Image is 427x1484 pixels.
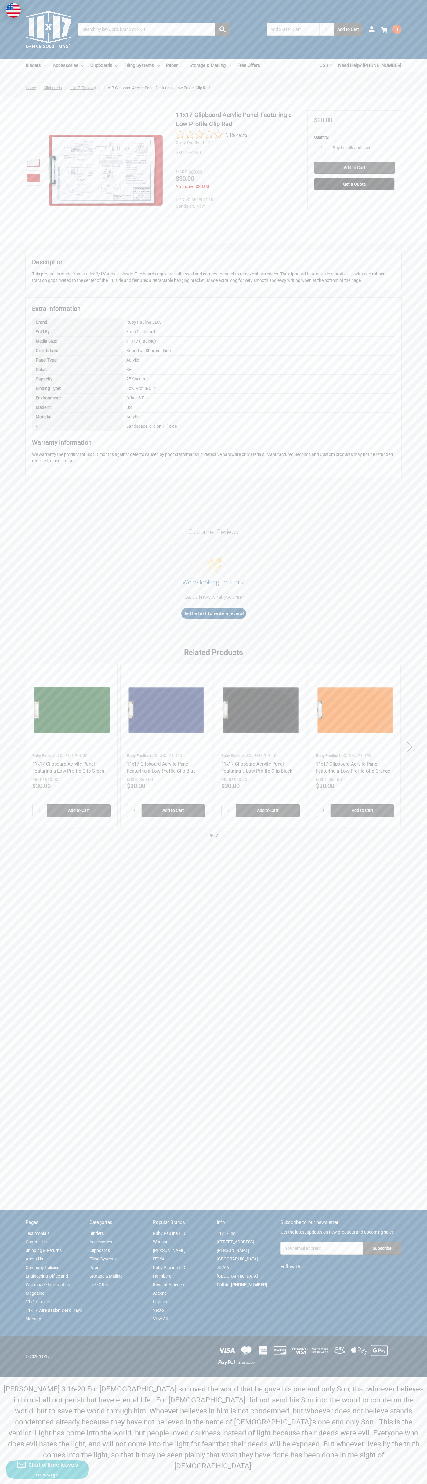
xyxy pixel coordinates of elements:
[153,1265,186,1270] a: Ruby Paulina LLC
[314,134,395,140] label: Quantity:
[46,110,166,230] img: 11x17 Clipboard Acrylic Panel Featuring a Low Profile Clip Red
[32,438,395,447] h2: Warranty Information
[124,59,160,72] a: Filing Systems
[21,594,406,600] div: Let us know what you think
[26,1299,52,1304] a: 11x17 Folders
[53,59,84,72] a: Accessories
[44,85,62,90] a: Clipboards
[176,169,187,175] div: MSRP
[316,671,394,749] a: 11x17 Clipboard Acrylic Panel Featuring a Low Profile Clip Orange
[32,271,395,284] div: This product is made from a thick 3/16'' Acrylic plastic. The board edges are bull-nosed and corn...
[26,1265,59,1270] a: Company Policies
[89,1219,147,1226] h5: Categories
[26,59,46,72] a: Binders
[123,356,395,365] div: Acrylic
[314,162,395,174] input: Add to Cart
[127,753,158,759] p: Ruby Paulina LLC.
[32,375,123,384] div: Capacity:
[21,578,406,586] div: We’re looking for stars!
[32,671,111,749] img: 11x17 Clipboard Acrylic Panel Featuring a Low Profile Clip Green
[328,777,342,782] span: $60.00
[176,197,295,203] dd: 816628012109
[123,422,395,431] div: Landscape, clip on 11'' side
[32,257,395,267] h2: Description
[118,528,310,536] p: Customer Reviews
[196,184,209,189] span: $30.00
[89,1265,101,1270] a: Paper
[27,171,40,185] img: 11x17 Clipboard Acrylic Panel Featuring a Low Profile Clip Red
[32,318,123,327] div: Brand:
[153,1257,165,1261] a: ITOYA
[316,753,347,759] p: Ruby Paulina LLC.
[221,671,300,749] a: 11x17 Clipboard Acrylic Panel Featuring a Low Profile Clip Black
[176,149,185,156] dt: SKU:
[176,110,297,129] h1: 11x17 Clipboard Acrylic Panel Featuring a Low Profile Clip Red
[280,1219,401,1226] h5: Subscribe to our newsletter
[267,23,319,36] input: Add SKU to Cart
[32,384,123,393] div: Binding Type:
[153,1219,210,1226] h5: Popular Brands
[363,1242,401,1255] input: Subscribe
[176,149,297,156] dd: 544160
[78,23,230,36] input: Search by keyword, brand or SKU
[217,1219,274,1226] h5: Info
[153,1282,184,1287] a: Itoya of America
[403,737,416,756] button: Next
[89,1248,110,1253] a: Clipboards
[26,1316,41,1321] a: Sitemap
[254,753,276,759] p: SKU: 544110
[26,85,36,90] span: Home
[123,394,395,403] div: Office & Field
[280,1263,401,1270] h5: Follow Us
[181,608,246,619] button: Be the first to write a review!
[160,753,182,759] p: SKU: 544120
[70,85,96,90] a: 11x17 (Tabloid)
[127,782,145,790] span: $30.00
[123,365,395,374] div: Red
[316,761,390,774] a: 11x17 Clipboard Acrylic Panel Featuring a Low Profile Clip Orange
[221,782,240,790] span: $30.00
[176,203,295,209] dd: New
[89,1282,110,1287] a: Free Offers
[104,85,210,90] span: 11x17 Clipboard Acrylic Panel Featuring a Low Profile Clip Red
[11,737,24,756] button: Previous
[32,356,123,365] div: Panel Type:
[6,1460,89,1479] button: Chat offline leave a message
[32,403,123,412] div: Made in:
[3,1384,424,1471] p: [PERSON_NAME] 3:16-20 For [DEMOGRAPHIC_DATA] so loved the world that he gave his one and only Son...
[123,375,395,384] div: 25 Sheets
[127,761,196,774] a: 11x17 Clipboard Acrylic Panel Featuring a Low Profile Clip Blue
[45,777,58,782] span: $60.00
[333,145,371,150] a: Buy in bulk and save
[153,1248,186,1253] a: [PERSON_NAME]
[189,169,202,175] span: $60.00
[65,753,87,759] p: SKU: 544130
[176,197,185,203] dt: UPC:
[226,130,248,139] span: 0 Reviews
[127,671,205,749] img: 11x17 Clipboard Acrylic Panel Featuring a Low Profile Clip Blue
[153,1308,164,1313] a: Vecto
[237,59,260,72] a: Free Offers
[47,804,111,817] input: Add to Cart
[215,834,218,837] button: 2 of 2
[153,1291,166,1296] a: Accent
[153,1299,169,1304] a: Lapgear
[176,140,212,145] span: Ruby Paulina LLC.
[334,23,362,36] button: Add to Cart
[123,403,395,412] div: US
[236,804,300,817] input: Add to Cart
[32,451,395,464] p: We warranty the product for Six (6) months against defects caused by poor craftsmanship, defectiv...
[32,394,123,403] div: Environment:
[153,1231,188,1236] a: Ruby Paulina LLC.
[32,337,123,346] div: Media Size:
[123,413,395,422] div: Acrylic
[89,1231,104,1236] a: Binders
[176,184,194,189] span: You save
[90,59,118,72] a: Clipboards
[210,834,213,837] button: 1 of 2
[123,346,395,355] div: Bound on Shortest Side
